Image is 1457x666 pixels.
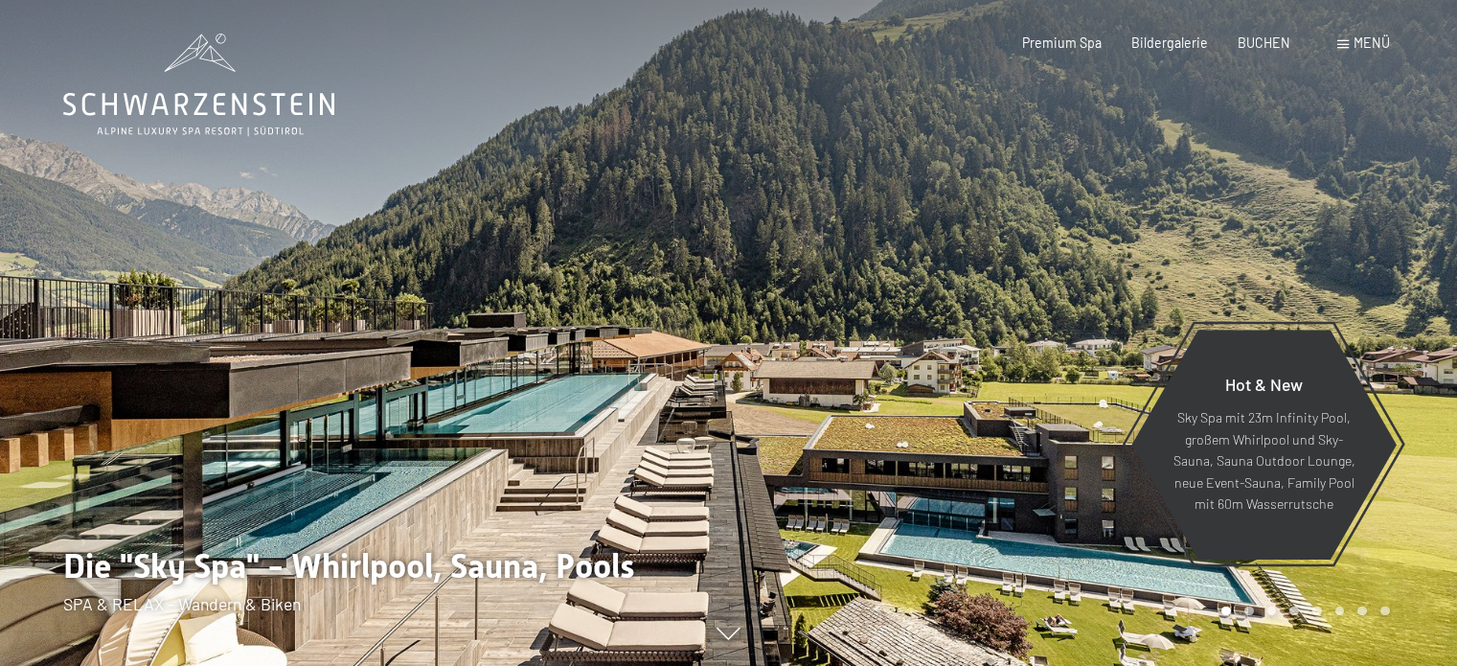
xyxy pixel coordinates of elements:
div: Carousel Page 7 [1357,607,1367,616]
div: Carousel Page 6 [1335,607,1345,616]
span: Menü [1354,34,1390,51]
a: Premium Spa [1022,34,1102,51]
div: Carousel Page 8 [1380,607,1390,616]
div: Carousel Page 3 [1267,607,1277,616]
span: Hot & New [1225,374,1303,395]
div: Carousel Page 2 [1244,607,1254,616]
div: Carousel Page 5 [1312,607,1322,616]
a: Bildergalerie [1131,34,1208,51]
a: BUCHEN [1238,34,1290,51]
a: Hot & New Sky Spa mit 23m Infinity Pool, großem Whirlpool und Sky-Sauna, Sauna Outdoor Lounge, ne... [1130,329,1398,561]
p: Sky Spa mit 23m Infinity Pool, großem Whirlpool und Sky-Sauna, Sauna Outdoor Lounge, neue Event-S... [1172,407,1355,516]
div: Carousel Page 1 (Current Slide) [1221,607,1231,616]
div: Carousel Pagination [1215,607,1389,616]
div: Carousel Page 4 [1289,607,1299,616]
